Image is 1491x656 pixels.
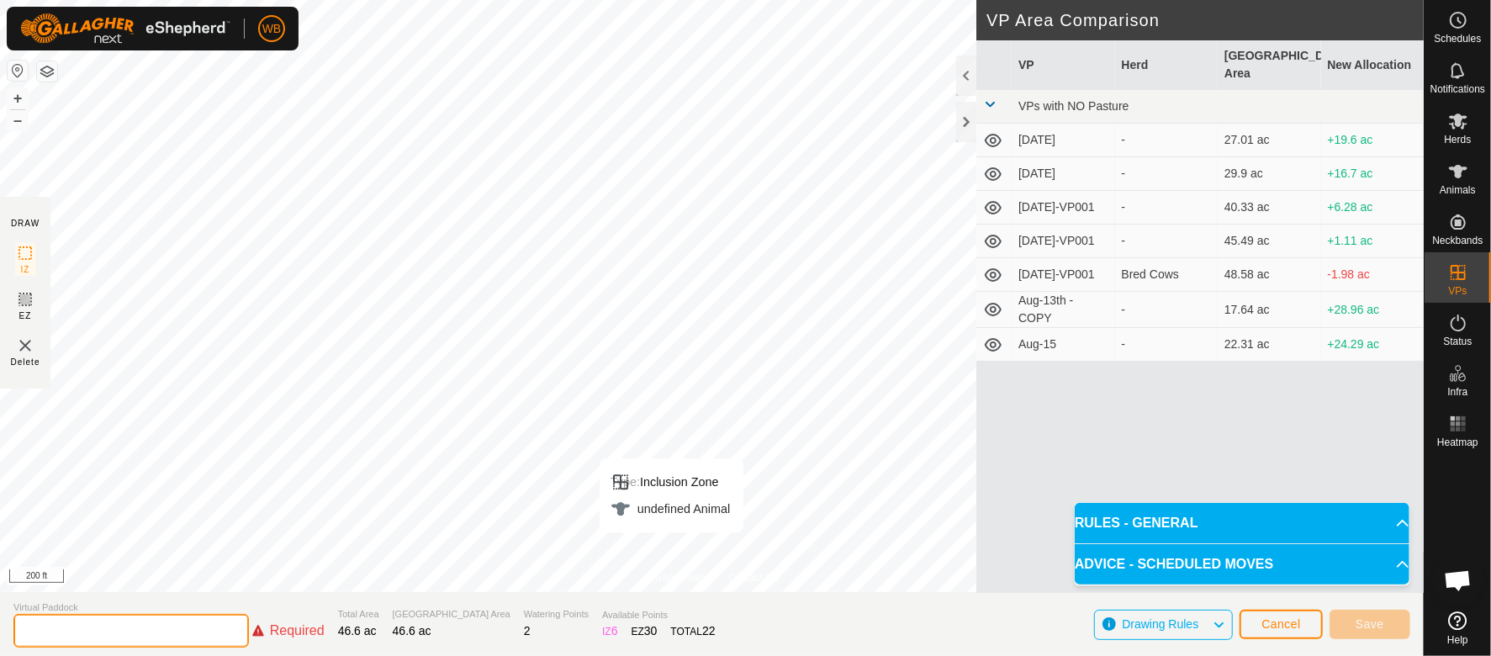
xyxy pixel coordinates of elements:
span: Status [1443,336,1472,347]
button: Reset Map [8,61,28,81]
td: -1.98 ac [1321,258,1424,292]
td: Aug-15 [1012,328,1114,362]
button: Save [1330,610,1410,639]
div: IZ [602,622,617,640]
a: Privacy Policy [645,570,708,585]
span: Available Points [602,608,716,622]
p-accordion-header: ADVICE - SCHEDULED MOVES [1075,544,1409,585]
span: Total Area [338,607,379,622]
img: VP [15,336,35,356]
div: - [1122,198,1211,216]
td: 40.33 ac [1218,191,1320,225]
span: Herds [1444,135,1471,145]
img: Gallagher Logo [20,13,230,44]
button: Map Layers [37,61,57,82]
div: - [1122,131,1211,149]
th: Herd [1115,40,1218,90]
span: [GEOGRAPHIC_DATA] Area [393,607,510,622]
td: +19.6 ac [1321,124,1424,157]
div: - [1122,301,1211,319]
span: IZ [21,263,30,276]
span: Watering Points [524,607,589,622]
span: Cancel [1261,617,1301,631]
span: Animals [1440,185,1476,195]
span: ADVICE - SCHEDULED MOVES [1075,554,1273,574]
td: +1.11 ac [1321,225,1424,258]
td: 29.9 ac [1218,157,1320,191]
td: +24.29 ac [1321,328,1424,362]
span: 22 [702,624,716,637]
span: 6 [611,624,618,637]
th: VP [1012,40,1114,90]
td: 48.58 ac [1218,258,1320,292]
span: 30 [644,624,658,637]
th: [GEOGRAPHIC_DATA] Area [1218,40,1320,90]
span: Heatmap [1437,437,1478,447]
div: Inclusion Zone [611,472,730,492]
td: Aug-13th - COPY [1012,292,1114,328]
span: WB [262,20,282,38]
td: +6.28 ac [1321,191,1424,225]
span: Delete [11,356,40,368]
td: +28.96 ac [1321,292,1424,328]
div: TOTAL [670,622,715,640]
span: EZ [19,309,32,322]
button: Cancel [1240,610,1323,639]
div: Required [270,621,325,641]
div: undefined Animal [611,499,730,519]
span: VPs [1448,286,1467,296]
span: Neckbands [1432,235,1483,246]
button: + [8,88,28,108]
h2: VP Area Comparison [986,10,1424,30]
span: RULES - GENERAL [1075,513,1198,533]
td: 22.31 ac [1218,328,1320,362]
th: New Allocation [1321,40,1424,90]
div: - [1122,336,1211,353]
span: Help [1447,635,1468,645]
div: DRAW [11,217,40,230]
td: 45.49 ac [1218,225,1320,258]
span: Drawing Rules [1122,617,1198,631]
a: Help [1425,605,1491,652]
span: Save [1356,617,1384,631]
span: VPs with NO Pasture [1018,99,1129,113]
div: - [1122,165,1211,183]
td: 27.01 ac [1218,124,1320,157]
div: - [1122,232,1211,250]
span: Virtual Paddock [13,600,325,615]
span: 2 [524,624,531,637]
span: 46.6 ac [393,624,431,637]
td: +16.7 ac [1321,157,1424,191]
div: Bred Cows [1122,266,1211,283]
a: Contact Us [728,570,778,585]
td: [DATE]-VP001 [1012,258,1114,292]
td: 17.64 ac [1218,292,1320,328]
p-accordion-header: RULES - GENERAL [1075,503,1409,543]
button: – [8,110,28,130]
div: EZ [632,622,658,640]
span: Infra [1447,387,1467,397]
span: Notifications [1430,84,1485,94]
span: Schedules [1434,34,1481,44]
span: 46.6 ac [338,624,377,637]
td: [DATE]-VP001 [1012,225,1114,258]
td: [DATE]-VP001 [1012,191,1114,225]
td: [DATE] [1012,157,1114,191]
a: Open chat [1433,555,1483,606]
td: [DATE] [1012,124,1114,157]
